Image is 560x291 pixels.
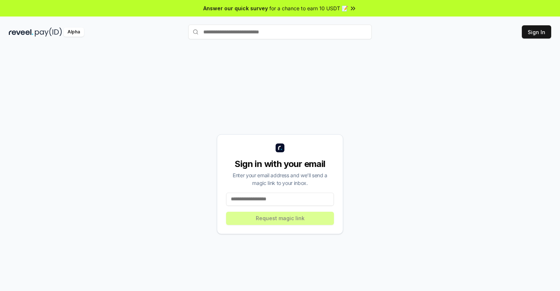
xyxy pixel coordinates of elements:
[63,28,84,37] div: Alpha
[203,4,268,12] span: Answer our quick survey
[9,28,33,37] img: reveel_dark
[269,4,348,12] span: for a chance to earn 10 USDT 📝
[522,25,551,39] button: Sign In
[276,143,284,152] img: logo_small
[226,171,334,187] div: Enter your email address and we’ll send a magic link to your inbox.
[226,158,334,170] div: Sign in with your email
[35,28,62,37] img: pay_id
